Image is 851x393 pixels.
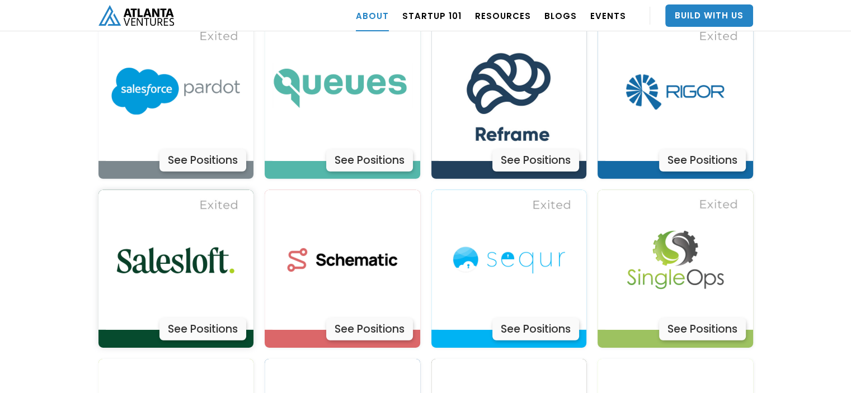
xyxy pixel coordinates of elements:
[326,318,413,340] div: See Positions
[326,149,413,172] div: See Positions
[431,21,587,179] a: Actively LearnSee Positions
[665,4,753,27] a: Build With Us
[598,21,753,179] a: Actively LearnSee Positions
[106,190,246,330] img: Actively Learn
[598,190,753,348] a: Actively LearnSee Positions
[439,190,579,330] img: Actively Learn
[605,21,745,161] img: Actively Learn
[659,318,746,340] div: See Positions
[492,149,579,172] div: See Positions
[272,190,412,330] img: Actively Learn
[659,149,746,172] div: See Positions
[492,318,579,340] div: See Positions
[106,21,246,161] img: Actively Learn
[439,21,579,161] img: Actively Learn
[159,318,246,340] div: See Positions
[98,190,254,348] a: Actively LearnSee Positions
[98,21,254,179] a: Actively LearnSee Positions
[265,190,420,348] a: Actively LearnSee Positions
[265,21,420,179] a: Actively LearnSee Positions
[605,190,745,330] img: Actively Learn
[431,190,587,348] a: Actively LearnSee Positions
[272,21,412,161] img: Actively Learn
[159,149,246,172] div: See Positions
